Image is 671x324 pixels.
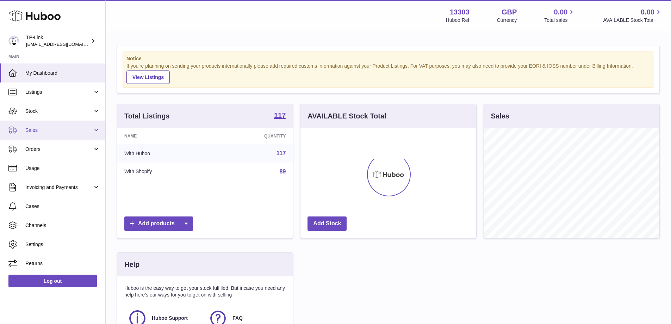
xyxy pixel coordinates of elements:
td: With Huboo [117,144,212,163]
a: 0.00 Total sales [544,7,576,24]
span: FAQ [232,315,243,322]
p: Huboo is the easy way to get your stock fulfilled. But incase you need any help here's our ways f... [124,285,286,298]
span: Invoicing and Payments [25,184,93,191]
span: Stock [25,108,93,115]
th: Quantity [212,128,293,144]
span: Huboo Support [152,315,188,322]
span: 0.00 [554,7,568,17]
a: View Listings [126,71,170,84]
th: Name [117,128,212,144]
span: Usage [25,165,100,172]
h3: Total Listings [124,111,170,121]
h3: AVAILABLE Stock Total [307,111,386,121]
a: Add Stock [307,216,347,231]
a: Log out [8,275,97,287]
span: Channels [25,222,100,229]
span: 0.00 [641,7,654,17]
span: Returns [25,260,100,267]
h3: Help [124,260,139,269]
a: 117 [277,150,286,156]
span: Settings [25,241,100,248]
strong: 13303 [450,7,470,17]
a: 0.00 AVAILABLE Stock Total [603,7,663,24]
td: With Shopify [117,163,212,181]
div: Huboo Ref [446,17,470,24]
span: My Dashboard [25,70,100,77]
strong: Notice [126,55,650,62]
span: [EMAIL_ADDRESS][DOMAIN_NAME] [26,41,104,47]
h3: Sales [491,111,509,121]
span: Cases [25,203,100,210]
span: Listings [25,89,93,96]
div: TP-Link [26,34,89,48]
a: Add products [124,216,193,231]
span: AVAILABLE Stock Total [603,17,663,24]
span: Total sales [544,17,576,24]
div: Currency [497,17,517,24]
a: 117 [274,112,286,120]
strong: GBP [502,7,517,17]
img: gaby.chen@tp-link.com [8,36,19,46]
span: Sales [25,127,93,134]
a: 89 [280,169,286,175]
span: Orders [25,146,93,153]
div: If you're planning on sending your products internationally please add required customs informati... [126,63,650,84]
strong: 117 [274,112,286,119]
